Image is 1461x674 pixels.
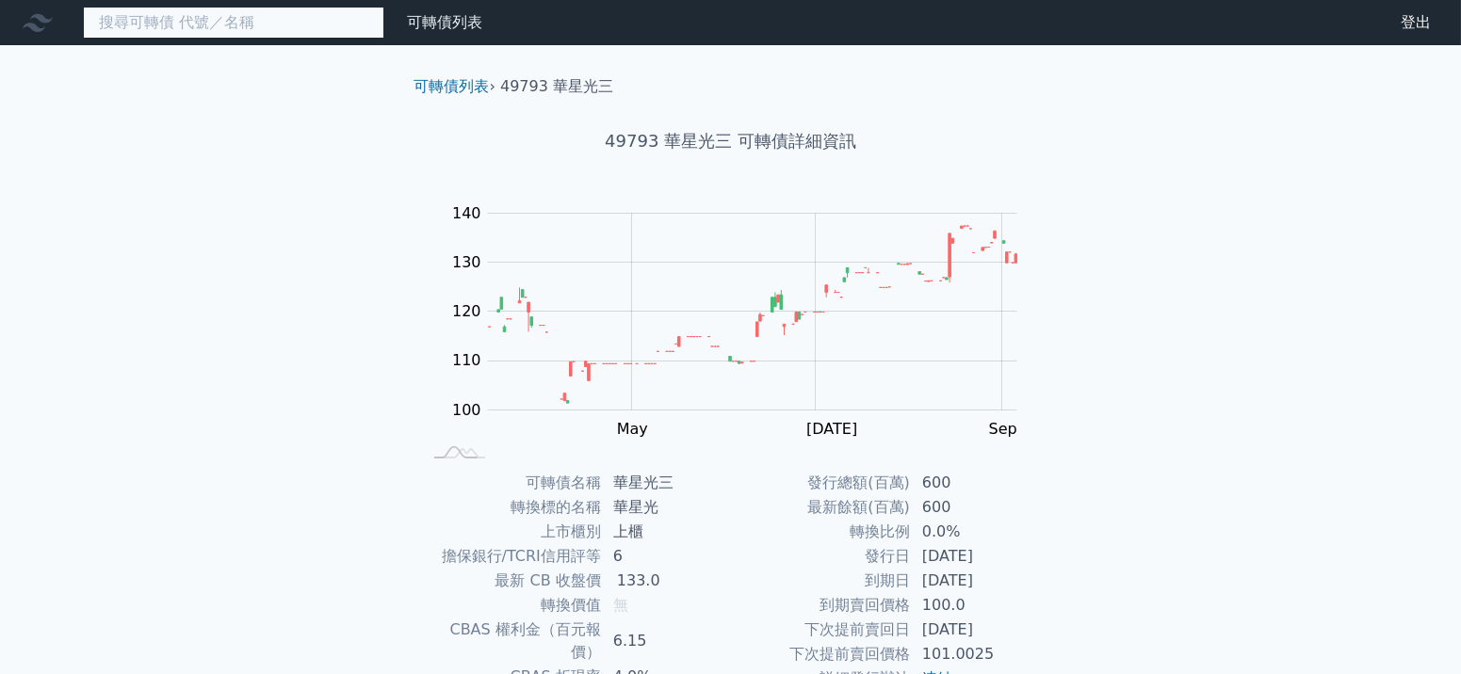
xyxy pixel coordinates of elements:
[731,569,911,593] td: 到期日
[602,495,731,520] td: 華星光
[911,495,1040,520] td: 600
[617,420,648,438] tspan: May
[911,618,1040,642] td: [DATE]
[422,618,602,665] td: CBAS 權利金（百元報價）
[422,520,602,544] td: 上市櫃別
[613,596,628,614] span: 無
[911,471,1040,495] td: 600
[731,471,911,495] td: 發行總額(百萬)
[422,544,602,569] td: 擔保銀行/TCRI信用評等
[731,642,911,666] td: 下次提前賣回價格
[422,495,602,520] td: 轉換標的名稱
[422,471,602,495] td: 可轉債名稱
[414,75,495,98] li: ›
[989,420,1017,438] tspan: Sep
[83,7,384,39] input: 搜尋可轉債 代號／名稱
[731,593,911,618] td: 到期賣回價格
[602,618,731,665] td: 6.15
[731,520,911,544] td: 轉換比例
[602,471,731,495] td: 華星光三
[443,204,1046,439] g: Chart
[602,544,731,569] td: 6
[602,520,731,544] td: 上櫃
[452,401,481,419] tspan: 100
[731,618,911,642] td: 下次提前賣回日
[613,570,664,592] div: 133.0
[500,75,613,98] li: 49793 華星光三
[1386,8,1446,38] a: 登出
[911,544,1040,569] td: [DATE]
[911,593,1040,618] td: 100.0
[414,77,490,95] a: 可轉債列表
[731,544,911,569] td: 發行日
[452,204,481,222] tspan: 140
[452,351,481,369] tspan: 110
[422,593,602,618] td: 轉換價值
[731,495,911,520] td: 最新餘額(百萬)
[911,642,1040,666] td: 101.0025
[422,569,602,593] td: 最新 CB 收盤價
[452,253,481,271] tspan: 130
[911,520,1040,544] td: 0.0%
[452,302,481,320] tspan: 120
[806,420,857,438] tspan: [DATE]
[911,569,1040,593] td: [DATE]
[399,128,1063,154] h1: 49793 華星光三 可轉債詳細資訊
[407,13,482,31] a: 可轉債列表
